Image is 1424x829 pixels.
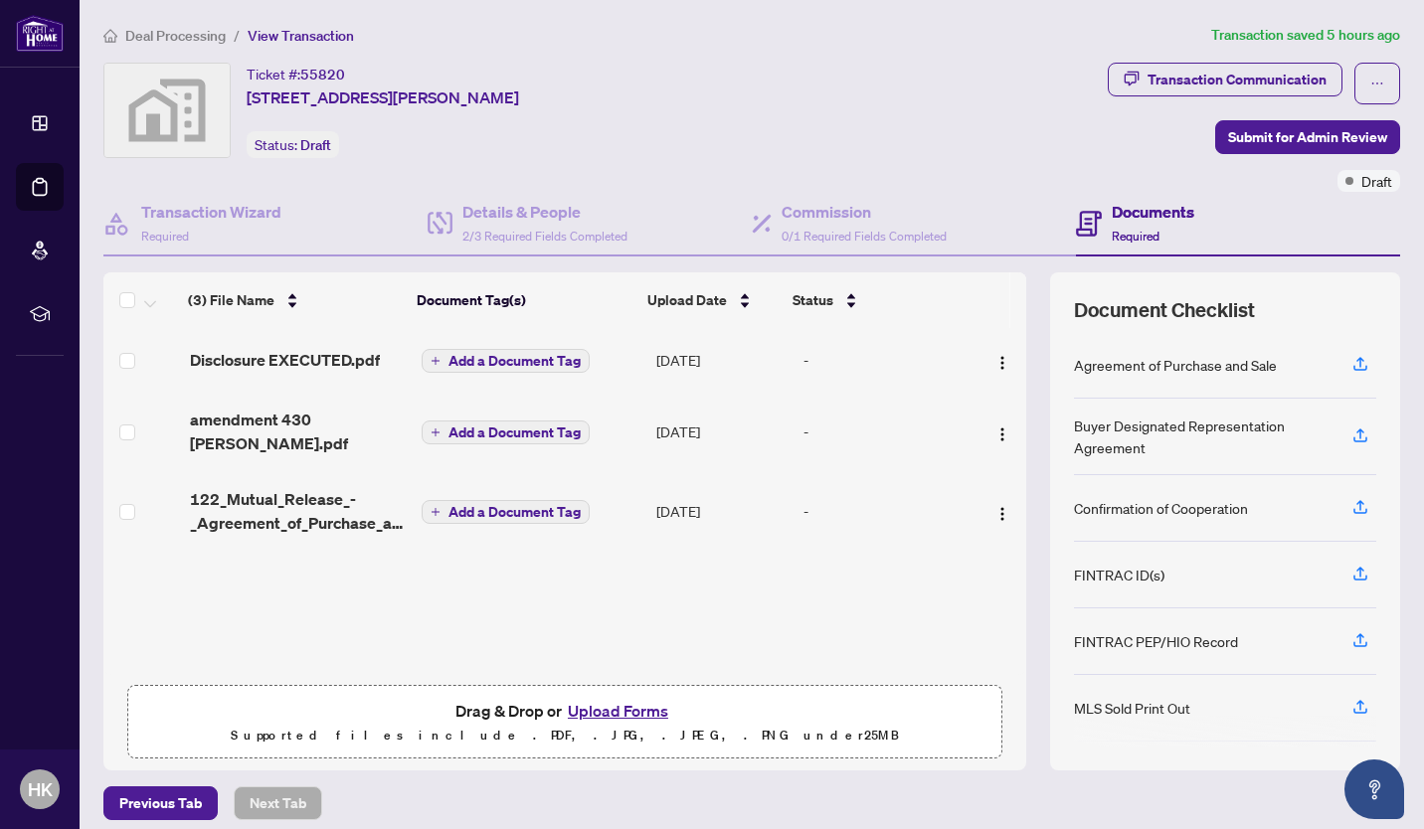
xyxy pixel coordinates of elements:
[994,355,1010,371] img: Logo
[247,85,519,109] span: [STREET_ADDRESS][PERSON_NAME]
[1074,296,1255,324] span: Document Checklist
[190,348,380,372] span: Disclosure EXECUTED.pdf
[1228,121,1387,153] span: Submit for Admin Review
[140,724,989,747] p: Supported files include .PDF, .JPG, .JPEG, .PNG under 25 MB
[422,349,590,373] button: Add a Document Tag
[422,419,590,445] button: Add a Document Tag
[103,786,218,820] button: Previous Tab
[785,272,961,328] th: Status
[248,27,354,45] span: View Transaction
[247,63,345,85] div: Ticket #:
[422,499,590,525] button: Add a Document Tag
[128,686,1001,759] span: Drag & Drop orUpload FormsSupported files include .PDF, .JPG, .JPEG, .PNG under25MB
[422,420,590,444] button: Add a Document Tag
[28,775,53,803] span: HK
[431,356,441,366] span: plus
[422,500,590,524] button: Add a Document Tag
[648,328,797,392] td: [DATE]
[103,29,117,43] span: home
[247,131,339,158] div: Status:
[1074,564,1164,585] div: FINTRAC ID(s)
[300,136,331,154] span: Draft
[422,348,590,374] button: Add a Document Tag
[431,427,441,437] span: plus
[1108,63,1342,96] button: Transaction Communication
[986,495,1018,527] button: Logo
[125,27,226,45] span: Deal Processing
[431,507,441,517] span: plus
[141,200,281,224] h4: Transaction Wizard
[648,471,797,551] td: [DATE]
[455,698,674,724] span: Drag & Drop or
[104,64,230,157] img: svg%3e
[1074,630,1238,652] div: FINTRAC PEP/HIO Record
[782,200,947,224] h4: Commission
[300,66,345,83] span: 55820
[1361,170,1392,192] span: Draft
[562,698,674,724] button: Upload Forms
[1211,24,1400,47] article: Transaction saved 5 hours ago
[462,229,627,244] span: 2/3 Required Fields Completed
[803,420,967,442] div: -
[994,426,1010,442] img: Logo
[190,487,407,535] span: 122_Mutual_Release_-_Agreement_of_Purchase_and_Sale_-_PropTx-[PERSON_NAME] 1.pdf
[994,506,1010,522] img: Logo
[986,415,1018,447] button: Logo
[1370,77,1384,90] span: ellipsis
[448,425,581,439] span: Add a Document Tag
[1344,759,1404,819] button: Open asap
[462,200,627,224] h4: Details & People
[119,787,202,819] span: Previous Tab
[986,344,1018,376] button: Logo
[639,272,785,328] th: Upload Date
[1215,120,1400,154] button: Submit for Admin Review
[234,786,322,820] button: Next Tab
[188,289,274,311] span: (3) File Name
[782,229,947,244] span: 0/1 Required Fields Completed
[448,354,581,368] span: Add a Document Tag
[647,289,727,311] span: Upload Date
[803,349,967,371] div: -
[1074,697,1190,719] div: MLS Sold Print Out
[803,500,967,522] div: -
[1112,229,1159,244] span: Required
[1074,354,1277,376] div: Agreement of Purchase and Sale
[793,289,833,311] span: Status
[1074,497,1248,519] div: Confirmation of Cooperation
[234,24,240,47] li: /
[1074,414,1329,458] div: Buyer Designated Representation Agreement
[190,408,407,455] span: amendment 430 [PERSON_NAME].pdf
[180,272,409,328] th: (3) File Name
[1148,64,1327,95] div: Transaction Communication
[1112,200,1194,224] h4: Documents
[141,229,189,244] span: Required
[648,392,797,471] td: [DATE]
[16,15,64,52] img: logo
[448,505,581,519] span: Add a Document Tag
[409,272,639,328] th: Document Tag(s)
